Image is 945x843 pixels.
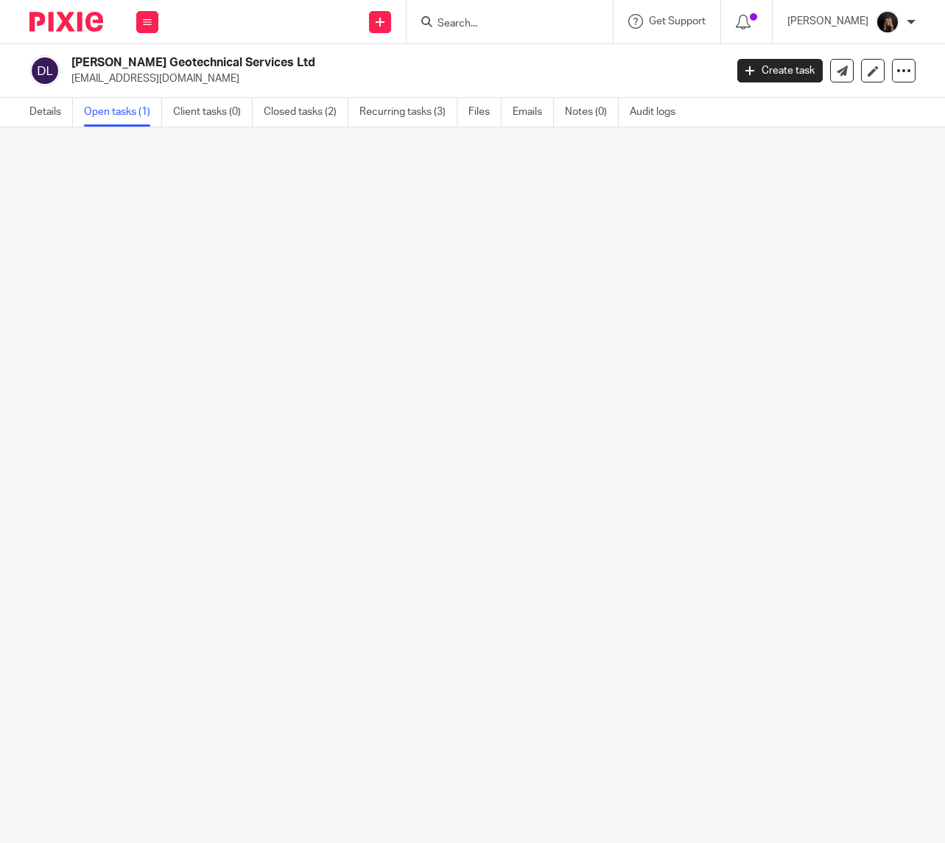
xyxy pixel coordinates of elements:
[71,55,586,71] h2: [PERSON_NAME] Geotechnical Services Ltd
[173,98,253,127] a: Client tasks (0)
[359,98,457,127] a: Recurring tasks (3)
[787,14,868,29] p: [PERSON_NAME]
[84,98,162,127] a: Open tasks (1)
[565,98,619,127] a: Notes (0)
[861,59,885,82] a: Edit client
[737,59,823,82] a: Create task
[468,98,502,127] a: Files
[649,16,706,27] span: Get Support
[830,59,854,82] a: Send new email
[29,55,60,86] img: svg%3E
[876,10,899,34] img: 455A9867.jpg
[29,12,103,32] img: Pixie
[630,98,686,127] a: Audit logs
[513,98,554,127] a: Emails
[436,18,569,31] input: Search
[71,71,715,86] p: [EMAIL_ADDRESS][DOMAIN_NAME]
[29,98,73,127] a: Details
[264,98,348,127] a: Closed tasks (2)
